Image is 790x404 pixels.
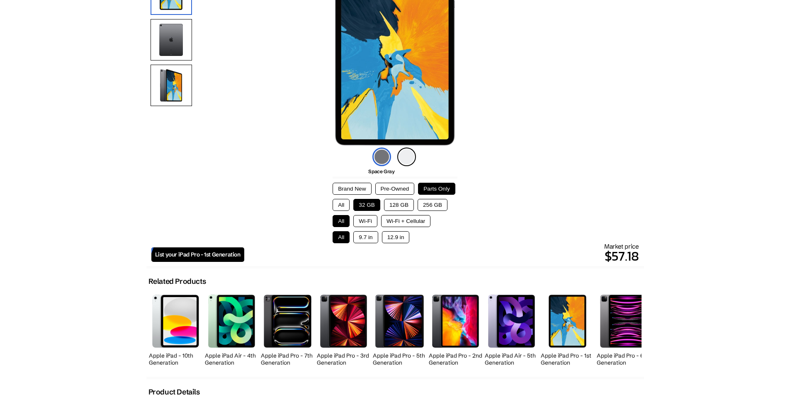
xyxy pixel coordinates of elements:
[205,352,259,366] h2: Apple iPad Air - 4th Generation
[418,183,455,195] button: Parts Only
[353,215,377,227] button: Wi-Fi
[353,199,380,211] button: 32 GB
[384,199,414,211] button: 128 GB
[488,295,535,347] img: iPad Air (5th Generation)
[373,290,427,368] a: iPad Pro (5th Generation) Apple iPad Pro - 5th Generation
[597,352,651,366] h2: Apple iPad Pro - 6th Generation
[381,215,430,227] button: Wi-Fi + Cellular
[549,295,587,347] img: iPad Pro (1st Generation)
[485,352,539,366] h2: Apple iPad Air - 5th Generation
[397,148,416,166] img: silver-icon
[382,231,410,243] button: 12.9 in
[333,231,350,243] button: All
[432,295,479,347] img: iPad Pro (2nd Generation)
[208,295,255,347] img: iPad Air (5th Generation)
[148,387,200,397] h2: Product Details
[429,290,483,368] a: iPad Pro (2nd Generation) Apple iPad Pro - 2nd Generation
[151,65,192,106] img: Side
[600,295,647,347] img: iPad Pro (6th Generation)
[317,290,371,368] a: iPad Pro (3rd Generation) Apple iPad Pro - 3rd Generation
[485,290,539,368] a: iPad Air (5th Generation) Apple iPad Air - 5th Generation
[149,352,203,366] h2: Apple iPad - 10th Generation
[151,247,244,262] a: List your iPad Pro - 1st Generation
[244,242,639,266] div: Market price
[353,231,378,243] button: 9.7 in
[372,148,391,166] img: space-gray-icon
[264,295,312,347] img: iPad Pro (7th Generation)
[418,199,447,211] button: 256 GB
[261,352,315,366] h2: Apple iPad Pro - 7th Generation
[205,290,259,368] a: iPad Air (5th Generation) Apple iPad Air - 4th Generation
[541,290,595,368] a: iPad Pro (1st Generation) Apple iPad Pro - 1st Generation
[368,168,394,174] span: Space Gray
[429,352,483,366] h2: Apple iPad Pro - 2nd Generation
[333,183,371,195] button: Brand New
[320,295,367,347] img: iPad Pro (3rd Generation)
[333,215,350,227] button: All
[155,251,241,258] span: List your iPad Pro - 1st Generation
[373,352,427,366] h2: Apple iPad Pro - 5th Generation
[375,183,415,195] button: Pre-Owned
[149,290,203,368] a: iPad (10th Generation) Apple iPad - 10th Generation
[375,295,423,347] img: iPad Pro (5th Generation)
[597,290,651,368] a: iPad Pro (6th Generation) Apple iPad Pro - 6th Generation
[151,19,192,60] img: Rear
[152,295,199,347] img: iPad (10th Generation)
[541,352,595,366] h2: Apple iPad Pro - 1st Generation
[261,290,315,368] a: iPad Pro (7th Generation) Apple iPad Pro - 7th Generation
[333,199,350,211] button: All
[244,246,639,266] p: $57.18
[148,277,206,286] h2: Related Products
[317,352,371,366] h2: Apple iPad Pro - 3rd Generation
